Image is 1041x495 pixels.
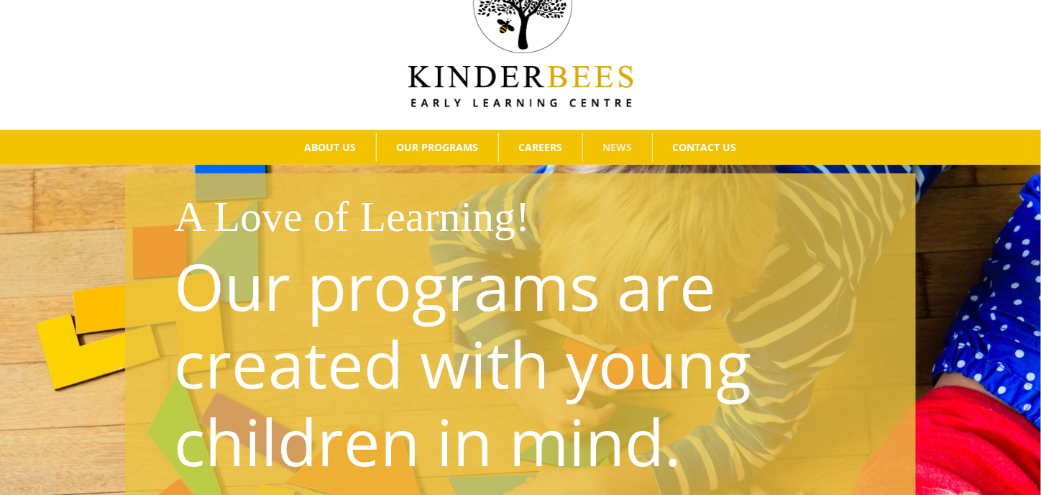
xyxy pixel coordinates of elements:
span: CONTACT US [673,142,737,153]
p: Our programs are created with young children in mind. [175,247,875,480]
a: NEWS [583,133,652,162]
span: OUR PROGRAMS [397,142,479,153]
span: CAREERS [519,142,563,153]
span: ABOUT US [305,142,357,153]
span: NEWS [603,142,633,153]
a: OUR PROGRAMS [377,133,498,162]
a: CAREERS [499,133,582,162]
h1: A Love of Learning! [175,186,906,247]
a: CONTACT US [653,133,756,162]
nav: Main Menu [22,130,1019,165]
a: ABOUT US [285,133,376,162]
